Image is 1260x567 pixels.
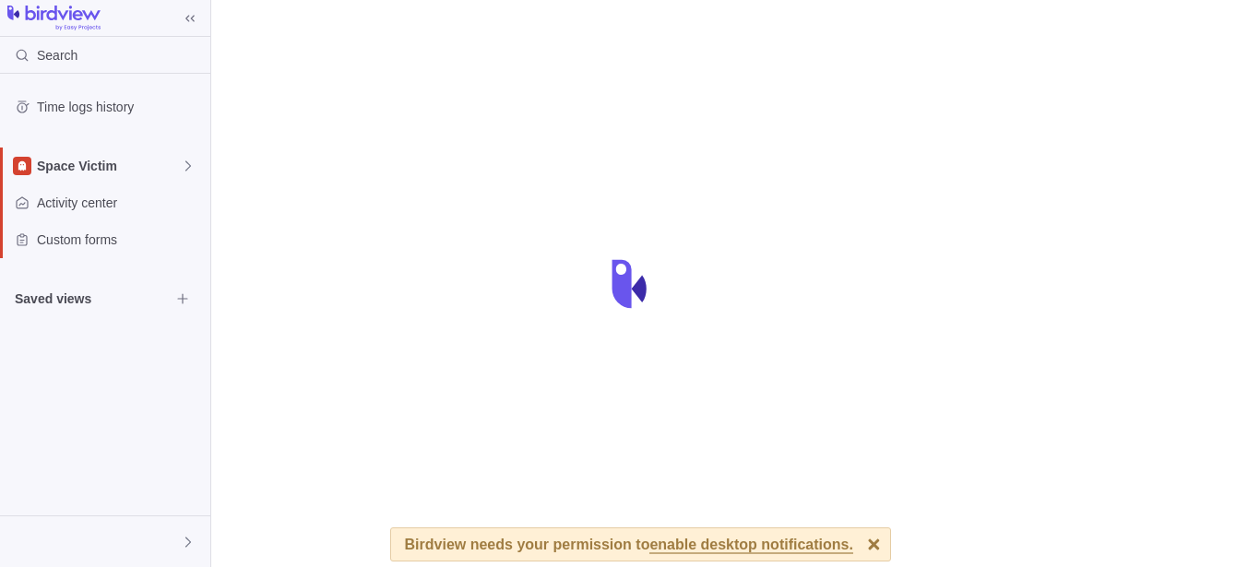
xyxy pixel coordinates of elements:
span: Search [37,46,77,65]
span: Saved views [15,289,170,308]
div: Birdview needs your permission to [405,528,853,561]
span: Custom forms [37,230,203,249]
span: enable desktop notifications. [649,537,852,554]
span: Browse views [170,286,196,312]
span: Time logs history [37,98,203,116]
div: loading [593,247,667,321]
span: Space Victim [37,157,181,175]
span: Activity center [37,194,203,212]
img: logo [7,6,101,31]
div: Oby Oktff [11,531,33,553]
